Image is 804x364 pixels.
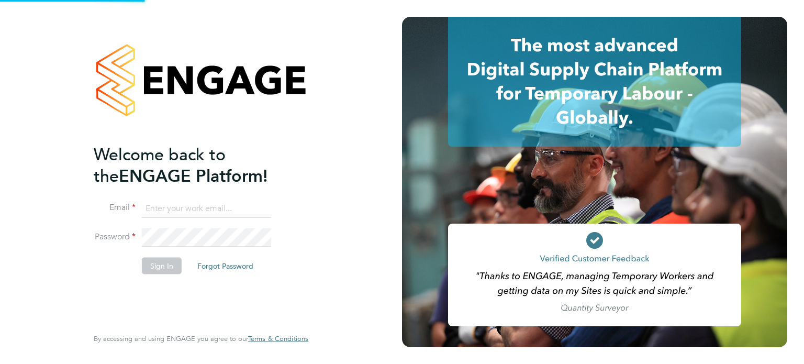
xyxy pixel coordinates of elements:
[94,144,298,186] h2: ENGAGE Platform!
[94,231,136,242] label: Password
[94,202,136,213] label: Email
[142,258,182,274] button: Sign In
[94,334,308,343] span: By accessing and using ENGAGE you agree to our
[248,335,308,343] a: Terms & Conditions
[142,199,271,218] input: Enter your work email...
[248,334,308,343] span: Terms & Conditions
[189,258,262,274] button: Forgot Password
[94,144,226,186] span: Welcome back to the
